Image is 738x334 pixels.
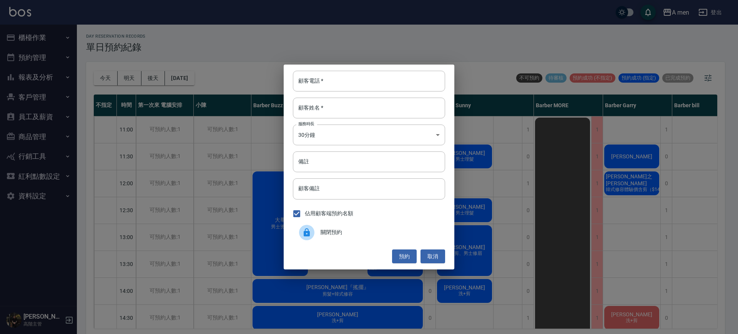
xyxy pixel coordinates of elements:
button: 預約 [392,249,417,264]
div: 關閉預約 [293,222,445,243]
button: 取消 [421,249,445,264]
span: 佔用顧客端預約名額 [305,209,353,218]
div: 30分鐘 [293,125,445,145]
span: 關閉預約 [321,228,439,236]
label: 服務時長 [298,121,314,127]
